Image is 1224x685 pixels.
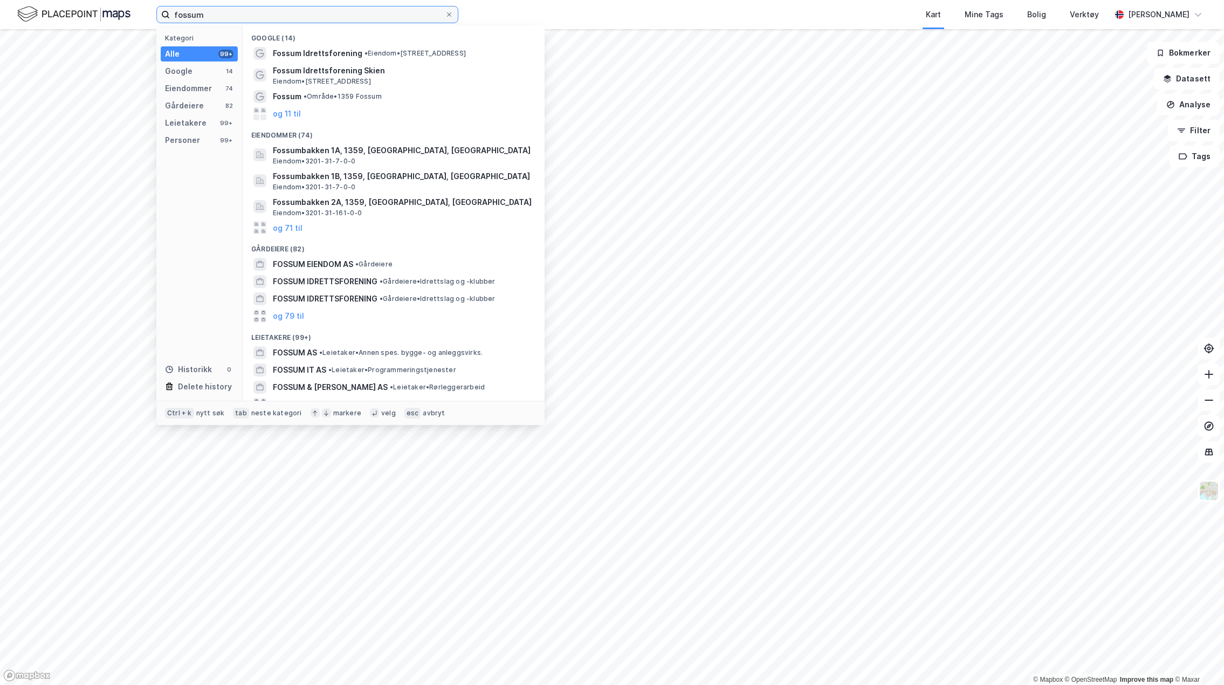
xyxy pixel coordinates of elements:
[273,209,362,217] span: Eiendom • 3201-31-161-0-0
[225,365,233,374] div: 0
[273,398,304,411] button: og 96 til
[1128,8,1189,21] div: [PERSON_NAME]
[333,409,361,417] div: markere
[381,409,396,417] div: velg
[165,47,180,60] div: Alle
[3,669,51,682] a: Mapbox homepage
[218,50,233,58] div: 99+
[365,49,368,57] span: •
[273,221,302,234] button: og 71 til
[273,275,377,288] span: FOSSUM IDRETTSFORENING
[273,77,371,86] span: Eiendom • [STREET_ADDRESS]
[319,348,483,357] span: Leietaker • Annen spes. bygge- og anleggsvirks.
[17,5,130,24] img: logo.f888ab2527a4732fd821a326f86c7f29.svg
[965,8,1003,21] div: Mine Tags
[1120,676,1173,683] a: Improve this map
[165,117,207,129] div: Leietakere
[365,49,466,58] span: Eiendom • [STREET_ADDRESS]
[273,183,355,191] span: Eiendom • 3201-31-7-0-0
[273,47,362,60] span: Fossum Idrettsforening
[273,381,388,394] span: FOSSUM & [PERSON_NAME] AS
[380,294,383,303] span: •
[1070,8,1099,21] div: Verktøy
[273,170,532,183] span: Fossumbakken 1B, 1359, [GEOGRAPHIC_DATA], [GEOGRAPHIC_DATA]
[170,6,445,23] input: Søk på adresse, matrikkel, gårdeiere, leietakere eller personer
[273,107,301,120] button: og 11 til
[1027,8,1046,21] div: Bolig
[380,277,496,286] span: Gårdeiere • Idrettslag og -klubber
[218,119,233,127] div: 99+
[273,196,532,209] span: Fossumbakken 2A, 1359, [GEOGRAPHIC_DATA], [GEOGRAPHIC_DATA]
[165,65,192,78] div: Google
[355,260,393,269] span: Gårdeiere
[423,409,445,417] div: avbryt
[243,236,545,256] div: Gårdeiere (82)
[218,136,233,145] div: 99+
[1199,481,1219,501] img: Z
[1157,94,1220,115] button: Analyse
[273,346,317,359] span: FOSSUM AS
[390,383,393,391] span: •
[243,122,545,142] div: Eiendommer (74)
[225,67,233,76] div: 14
[225,101,233,110] div: 82
[304,92,382,101] span: Område • 1359 Fossum
[1168,120,1220,141] button: Filter
[165,134,200,147] div: Personer
[273,64,532,77] span: Fossum Idrettsforening Skien
[1154,68,1220,90] button: Datasett
[273,157,355,166] span: Eiendom • 3201-31-7-0-0
[165,363,212,376] div: Historikk
[165,34,238,42] div: Kategori
[355,260,359,268] span: •
[1170,633,1224,685] iframe: Chat Widget
[273,144,532,157] span: Fossumbakken 1A, 1359, [GEOGRAPHIC_DATA], [GEOGRAPHIC_DATA]
[1033,676,1063,683] a: Mapbox
[165,99,204,112] div: Gårdeiere
[926,8,941,21] div: Kart
[165,408,194,419] div: Ctrl + k
[1147,42,1220,64] button: Bokmerker
[273,90,301,103] span: Fossum
[319,348,322,357] span: •
[304,92,307,100] span: •
[233,408,249,419] div: tab
[196,409,225,417] div: nytt søk
[1170,146,1220,167] button: Tags
[1065,676,1117,683] a: OpenStreetMap
[328,366,456,374] span: Leietaker • Programmeringstjenester
[225,84,233,93] div: 74
[273,364,326,376] span: FOSSUM IT AS
[273,258,353,271] span: FOSSUM EIENDOM AS
[328,366,332,374] span: •
[178,380,232,393] div: Delete history
[165,82,212,95] div: Eiendommer
[243,325,545,344] div: Leietakere (99+)
[273,292,377,305] span: FOSSUM IDRETTSFORENING
[380,294,496,303] span: Gårdeiere • Idrettslag og -klubber
[273,310,304,323] button: og 79 til
[1170,633,1224,685] div: Kontrollprogram for chat
[251,409,302,417] div: neste kategori
[390,383,485,392] span: Leietaker • Rørleggerarbeid
[404,408,421,419] div: esc
[243,25,545,45] div: Google (14)
[380,277,383,285] span: •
